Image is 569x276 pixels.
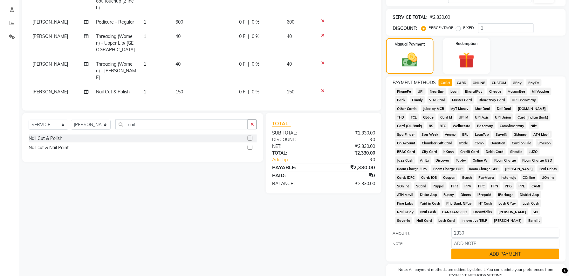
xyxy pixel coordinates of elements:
[517,182,527,190] span: PPE
[267,143,324,150] div: NET:
[460,217,490,224] span: Innovative TELR
[437,217,457,224] span: Lash Card
[395,156,415,164] span: Jazz Cash
[530,182,544,190] span: CAMP
[388,230,447,236] label: AMOUNT:
[239,89,245,95] span: 0 F
[490,182,501,190] span: PPN
[239,33,245,40] span: 0 F
[287,89,294,95] span: 150
[476,182,487,190] span: PPC
[540,174,557,181] span: UOnline
[451,122,473,129] span: Wellnessta
[175,33,181,39] span: 40
[456,41,478,47] label: Redemption
[409,113,419,121] span: TCL
[393,14,428,21] div: SERVICE TOTAL:
[512,131,529,138] span: GMoney
[503,182,514,190] span: PPG
[395,131,417,138] span: Spa Finder
[395,191,415,198] span: ATH Movil
[410,96,425,104] span: Family
[492,156,518,164] span: Room Charge
[32,33,68,39] span: [PERSON_NAME]
[395,96,408,104] span: Bank
[418,208,438,215] span: Nail Cash
[175,61,181,67] span: 40
[477,96,507,104] span: BharatPay Card
[473,105,492,112] span: MariDeal
[443,131,458,138] span: Venmo
[508,148,524,155] span: Shoutlo
[395,208,416,215] span: Nail GPay
[393,25,418,32] div: DISCOUNT:
[475,122,495,129] span: Razorpay
[420,139,455,147] span: Chamber Gift Card
[451,228,559,238] input: AMOUNT
[324,136,380,143] div: ₹0
[439,79,452,86] span: CASH
[96,61,136,80] span: Threading (Women) - [PERSON_NAME]
[463,88,485,95] span: BharatPay
[451,239,559,249] input: ADD NOTE
[395,165,429,172] span: Room Charge Euro
[252,61,259,68] span: 0 %
[397,51,422,69] img: _cash.svg
[418,191,439,198] span: Dittor App
[521,174,538,181] span: COnline
[531,131,552,138] span: ATH Movil
[497,208,528,215] span: [PERSON_NAME]
[493,113,513,121] span: UPI Union
[324,143,380,150] div: ₹2,330.00
[457,113,470,121] span: UPI M
[29,144,69,151] div: Nail cut & Nail Paint
[498,122,526,129] span: Complimentary
[497,200,518,207] span: Lash GPay
[458,148,481,155] span: Credit Card
[473,139,486,147] span: Comp
[431,165,465,172] span: Room Charge EGP
[395,113,406,121] span: THD
[144,61,146,67] span: 1
[324,180,380,187] div: ₹2,330.00
[388,241,447,247] label: NOTE:
[467,165,501,172] span: Room Charge GBP
[494,131,510,138] span: SaveIN
[531,208,540,215] span: SBI
[521,200,541,207] span: Lash Cash
[324,163,380,171] div: ₹2,330.00
[287,19,294,25] span: 600
[430,14,450,21] div: ₹2,330.00
[489,139,507,147] span: Donation
[476,174,496,181] span: PayMaya
[324,150,380,156] div: ₹2,330.00
[454,50,480,70] img: _gift.svg
[463,25,474,31] label: FIXED
[495,105,513,112] span: DefiDeal
[96,19,134,25] span: Pedicure - Regular
[521,156,555,164] span: Room Charge USD
[538,165,559,172] span: Bad Debts
[438,113,454,121] span: Card M
[248,33,249,40] span: |
[484,148,506,155] span: Debit Card
[96,33,135,53] span: Threading (Women) - Upper Lip/ [GEOGRAPHIC_DATA]
[442,148,456,155] span: bKash
[463,182,474,190] span: PPV
[415,217,434,224] span: Nail Card
[267,163,324,171] div: PAYABLE:
[438,122,449,129] span: BTC
[527,148,540,155] span: LUZO
[471,79,488,86] span: ONLINE
[395,88,413,95] span: PhonePe
[506,88,528,95] span: MosamBee
[267,150,324,156] div: TOTAL:
[248,61,249,68] span: |
[429,25,454,31] label: PERCENTAGE
[460,131,470,138] span: BFL
[476,191,494,198] span: iPrepaid
[115,120,248,129] input: Search or Scan
[496,191,516,198] span: iPackage
[395,139,417,147] span: On Account
[442,191,456,198] span: Rupay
